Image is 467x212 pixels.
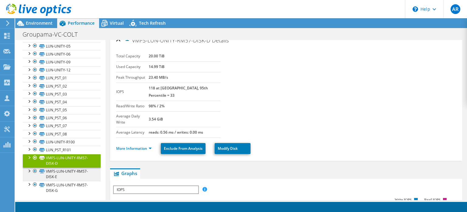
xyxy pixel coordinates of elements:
a: LUN_PST_02 [23,82,101,90]
label: Read/Write Ratio [116,103,149,109]
a: VMFS-LUN-UNITY-RM57-DISK-G [23,181,101,194]
a: VMFS-LUN-UNITY-RM57-DISK-E [23,167,101,181]
label: Peak Throughput [116,74,149,81]
svg: \n [413,6,418,12]
b: 118 at [GEOGRAPHIC_DATA], 95th Percentile = 33 [149,85,208,98]
a: LUN-UNITY-05 [23,42,101,50]
label: Total Capacity [116,53,149,59]
span: IOPS [114,186,198,193]
span: Tech Refresh [139,20,166,26]
span: Performance [68,20,95,26]
span: Virtual [110,20,124,26]
a: LUN_PST_07 [23,122,101,130]
a: LUN_PST_04 [23,98,101,106]
label: Used Capacity [116,64,149,70]
a: LUN-UNITY-06 [23,50,101,58]
label: Average Daily Write [116,113,149,125]
b: 23.40 MB/s [149,75,168,80]
b: 20.00 TiB [149,53,164,59]
a: LUN_PST_05 [23,106,101,114]
span: Details [212,37,229,44]
text: Write IOPS [395,198,412,202]
a: More Information [116,146,152,151]
a: LUN-UNITY-12 [23,66,101,74]
a: LUN_PST_08 [23,130,101,138]
b: reads: 0.56 ms / writes: 0.00 ms [149,130,203,135]
a: LUN_PST_06 [23,114,101,122]
a: Exclude From Analysis [161,143,206,154]
b: 98% / 2% [149,103,164,109]
a: LUN-UNITY-09 [23,58,101,66]
h1: Groupama-VC-COLT [20,31,87,38]
a: LUN_PST_03 [23,90,101,98]
span: AR [451,4,460,14]
a: Modify Disk [215,143,251,154]
b: 3.54 GiB [149,117,163,122]
text: Read IOPS [424,198,441,202]
span: Environment [26,20,53,26]
a: LUN-UNITY-R100 [23,138,101,146]
span: Graphs [113,170,137,176]
a: LUN_PST_R101 [23,146,101,154]
a: VMFS-LUN-UNITY-RM57-DISK-D [23,154,101,167]
label: Average Latency [116,129,149,135]
span: VMFS-LUN-UNITY-RM57-DISK-D [124,37,210,44]
a: LUN_PST_01 [23,74,101,82]
label: IOPS [116,89,149,95]
b: 14.99 TiB [149,64,164,69]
